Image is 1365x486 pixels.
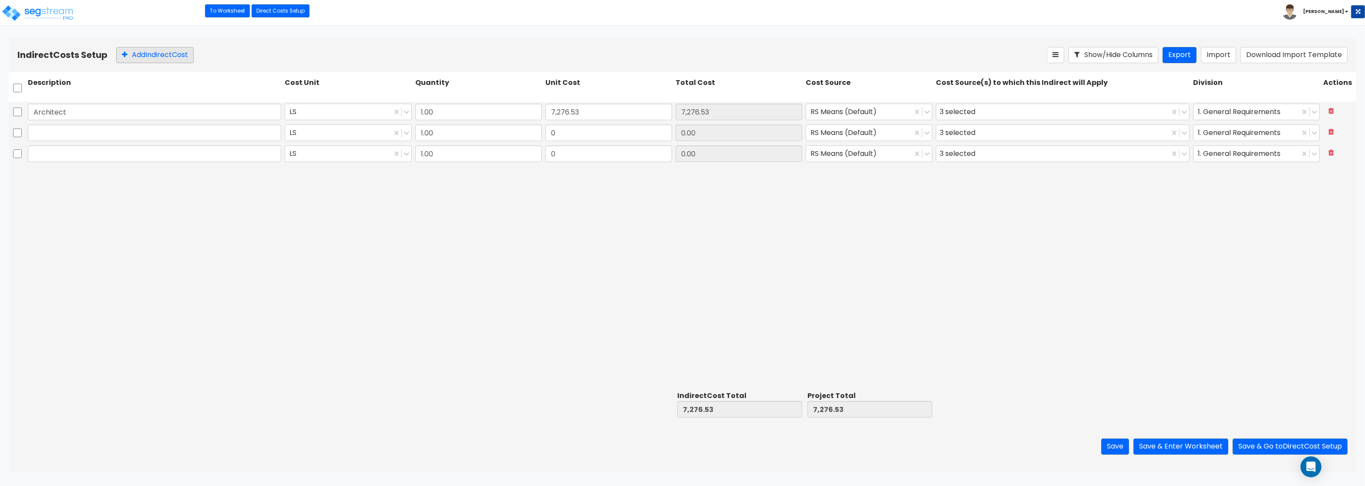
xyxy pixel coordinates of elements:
[934,76,1191,98] div: Cost Source(s) to which this Indirect will Apply
[807,391,932,401] div: Project Total
[940,126,979,140] div: 3 selected
[1193,125,1320,141] div: 1. General Requirements
[936,125,1189,141] div: RS Means (Default), Client Cost, Contractor Cost
[1193,104,1320,120] div: 1. General Requirements
[1241,47,1348,63] button: Download Import Template
[116,47,194,63] button: AddIndirectCost
[806,104,932,120] div: RS Means (Default)
[1047,47,1064,63] button: Reorder Items
[283,76,413,98] div: Cost Unit
[674,76,804,98] div: Total Cost
[940,147,979,161] div: 3 selected
[1193,145,1320,162] div: 1. General Requirements
[1303,8,1344,15] b: [PERSON_NAME]
[1282,4,1298,20] img: avatar.png
[252,4,309,17] a: Direct Costs Setup
[1323,104,1339,119] button: Delete Row
[1323,145,1339,161] button: Delete Row
[1163,47,1197,63] button: Export
[1201,47,1236,63] button: Import
[936,145,1189,162] div: RS Means (Default), Client Cost, Contractor Cost
[1,4,75,22] img: logo_pro_r.png
[1069,47,1158,63] button: Show/Hide Columns
[936,104,1189,120] div: RS Means (Default), Client Cost, Contractor Cost
[1133,439,1228,455] button: Save & Enter Worksheet
[1233,439,1348,455] button: Save & Go toDirectCost Setup
[544,76,674,98] div: Unit Cost
[205,4,250,17] a: To Worksheet
[677,391,802,401] div: Indirect Cost Total
[285,104,411,120] div: LS
[1101,439,1129,455] button: Save
[806,145,932,162] div: RS Means (Default)
[414,76,544,98] div: Quantity
[940,105,979,119] div: 3 selected
[285,145,411,162] div: LS
[17,49,108,61] b: Indirect Costs Setup
[804,76,934,98] div: Cost Source
[806,125,932,141] div: RS Means (Default)
[1323,125,1339,140] button: Delete Row
[1321,76,1356,98] div: Actions
[1191,76,1321,98] div: Division
[1301,456,1321,477] div: Open Intercom Messenger
[26,76,283,98] div: Description
[285,125,411,141] div: LS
